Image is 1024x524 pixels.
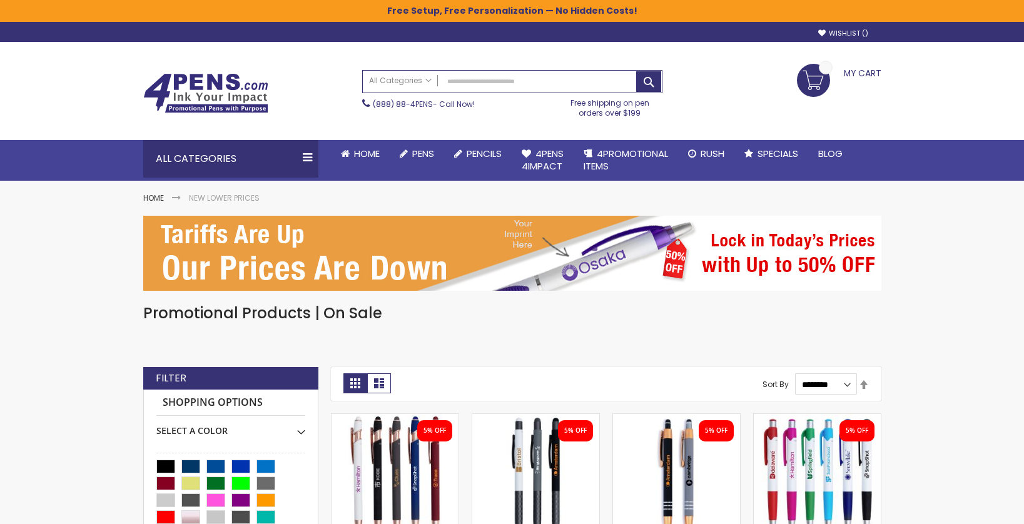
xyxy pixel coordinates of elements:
[156,371,186,385] strong: Filter
[143,73,268,113] img: 4Pens Custom Pens and Promotional Products
[331,140,390,168] a: Home
[369,76,432,86] span: All Categories
[613,413,740,424] a: Personalized Copper Penny Stylus Satin Soft Touch Click Metal Pen
[156,390,305,416] strong: Shopping Options
[754,413,881,424] a: Eco Maddie Recycled Plastic Gel Click Pen
[143,303,881,323] h1: Promotional Products | On Sale
[412,147,434,160] span: Pens
[763,379,789,390] label: Sort By
[354,147,380,160] span: Home
[373,99,433,109] a: (888) 88-4PENS
[701,147,724,160] span: Rush
[343,373,367,393] strong: Grid
[522,147,564,173] span: 4Pens 4impact
[818,147,843,160] span: Blog
[143,140,318,178] div: All Categories
[734,140,808,168] a: Specials
[423,426,446,435] div: 5% OFF
[472,413,599,424] a: Custom Recycled Fleetwood Stylus Satin Soft Touch Gel Click Pen
[363,71,438,91] a: All Categories
[758,147,798,160] span: Specials
[808,140,853,168] a: Blog
[584,147,668,173] span: 4PROMOTIONAL ITEMS
[512,140,574,181] a: 4Pens4impact
[564,426,587,435] div: 5% OFF
[818,29,868,38] a: Wishlist
[678,140,734,168] a: Rush
[156,416,305,437] div: Select A Color
[557,93,662,118] div: Free shipping on pen orders over $199
[373,99,475,109] span: - Call Now!
[390,140,444,168] a: Pens
[467,147,502,160] span: Pencils
[143,216,881,291] img: New Lower Prices
[189,193,260,203] strong: New Lower Prices
[574,140,678,181] a: 4PROMOTIONALITEMS
[143,193,164,203] a: Home
[705,426,727,435] div: 5% OFF
[846,426,868,435] div: 5% OFF
[444,140,512,168] a: Pencils
[332,413,459,424] a: Custom Lexi Rose Gold Stylus Soft Touch Recycled Aluminum Pen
